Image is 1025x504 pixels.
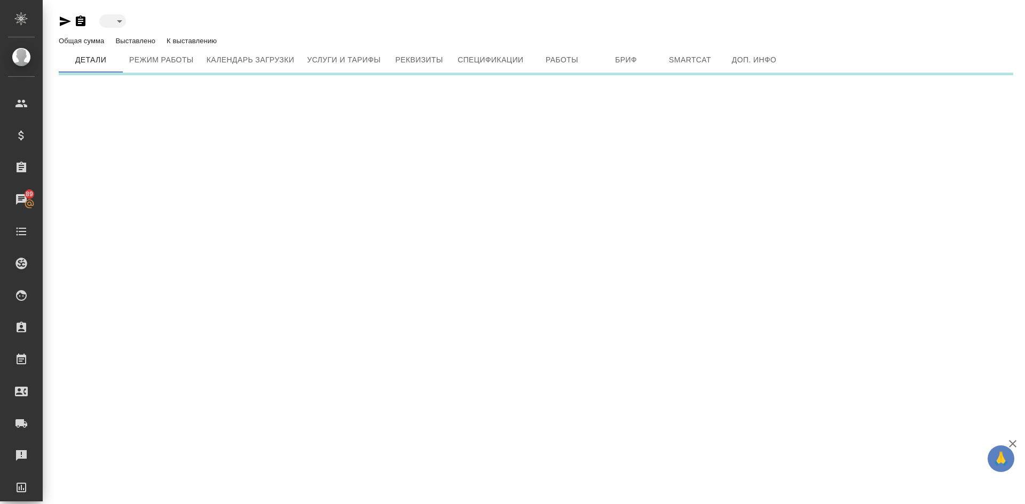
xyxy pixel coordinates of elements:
[19,189,40,199] span: 89
[129,53,194,67] span: Режим работы
[393,53,445,67] span: Реквизиты
[99,14,126,28] div: ​
[59,15,72,28] button: Скопировать ссылку для ЯМессенджера
[59,37,107,45] p: Общая сумма
[74,15,87,28] button: Скопировать ссылку
[167,37,219,45] p: К выставлению
[207,53,295,67] span: Календарь загрузки
[992,447,1010,470] span: 🙏
[988,445,1014,472] button: 🙏
[458,53,523,67] span: Спецификации
[307,53,381,67] span: Услуги и тарифы
[537,53,588,67] span: Работы
[115,37,158,45] p: Выставлено
[729,53,780,67] span: Доп. инфо
[665,53,716,67] span: Smartcat
[3,186,40,213] a: 89
[601,53,652,67] span: Бриф
[65,53,116,67] span: Детали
